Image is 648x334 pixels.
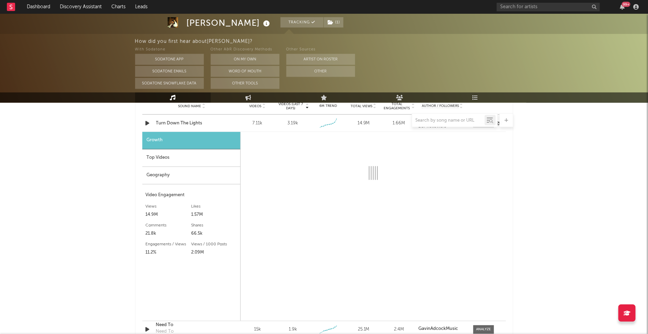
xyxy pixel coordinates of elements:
[383,326,415,333] div: 2.4M
[211,66,279,77] button: Word Of Mouth
[187,17,272,29] div: [PERSON_NAME]
[135,78,204,89] button: Sodatone Snowflake Data
[277,102,305,110] span: Videos (last 7 days)
[622,2,630,7] div: 99 +
[351,104,372,108] span: Total Views
[178,104,201,108] span: Sound Name
[146,249,191,257] div: 11.2%
[156,322,228,329] a: Need To
[324,17,343,27] button: (1)
[142,149,240,167] div: Top Videos
[191,230,237,238] div: 66.5k
[142,167,240,185] div: Geography
[211,46,279,54] div: Other A&R Discovery Methods
[242,326,274,333] div: 15k
[348,326,380,333] div: 25.1M
[146,230,191,238] div: 21.8k
[620,4,625,10] button: 99+
[142,132,240,149] div: Growth
[191,241,237,249] div: Views / 1000 Posts
[191,222,237,230] div: Shares
[146,211,191,219] div: 14.9M
[497,3,600,11] input: Search for artists
[146,241,191,249] div: Engagements / Views
[422,104,459,108] span: Author / Followers
[418,327,466,332] a: GavinAdcockMusic
[146,191,237,200] div: Video Engagement
[286,54,355,65] button: Artist on Roster
[286,66,355,77] button: Other
[250,104,262,108] span: Videos
[135,66,204,77] button: Sodatone Emails
[312,103,344,109] div: 6M Trend
[211,78,279,89] button: Other Tools
[135,46,204,54] div: With Sodatone
[191,203,237,211] div: Likes
[191,249,237,257] div: 2.09M
[146,222,191,230] div: Comments
[383,102,411,110] span: Total Engagements
[289,326,297,333] div: 1.9k
[412,118,485,123] input: Search by song name or URL
[135,54,204,65] button: Sodatone App
[286,46,355,54] div: Other Sources
[418,327,458,331] strong: GavinAdcockMusic
[211,54,279,65] button: On My Own
[281,17,323,27] button: Tracking
[146,203,191,211] div: Views
[323,17,344,27] span: ( 1 )
[191,211,237,219] div: 1.57M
